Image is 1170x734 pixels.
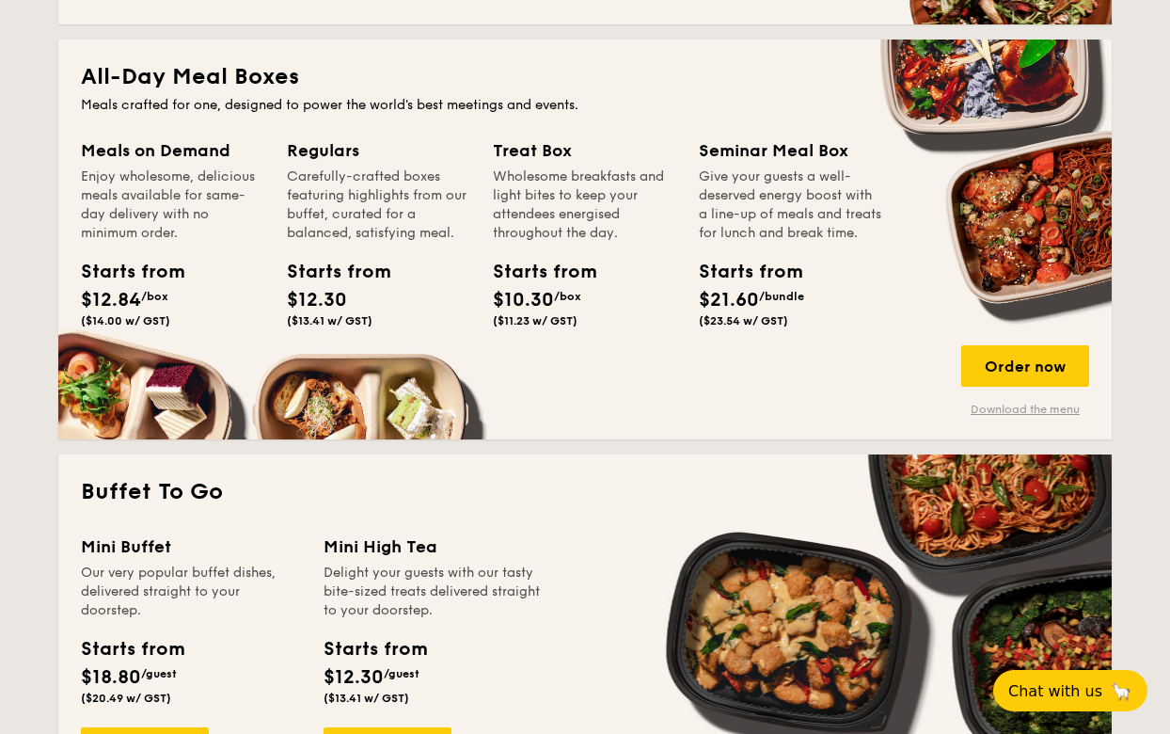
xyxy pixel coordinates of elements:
div: Regulars [287,137,470,164]
span: /bundle [759,290,804,303]
div: Starts from [493,258,577,286]
div: Meals on Demand [81,137,264,164]
span: ($23.54 w/ GST) [699,314,788,327]
span: $12.30 [324,666,384,689]
span: $12.30 [287,289,347,311]
div: Starts from [81,258,166,286]
span: ($13.41 w/ GST) [287,314,372,327]
div: Treat Box [493,137,676,164]
div: Wholesome breakfasts and light bites to keep your attendees energised throughout the day. [493,168,676,243]
span: /guest [141,667,177,680]
span: /box [554,290,581,303]
span: ($20.49 w/ GST) [81,692,171,705]
a: Download the menu [961,402,1089,417]
div: Seminar Meal Box [699,137,882,164]
span: ($14.00 w/ GST) [81,314,170,327]
span: ($11.23 w/ GST) [493,314,577,327]
h2: Buffet To Go [81,477,1089,507]
span: Chat with us [1008,682,1102,700]
div: Delight your guests with our tasty bite-sized treats delivered straight to your doorstep. [324,564,544,620]
span: /guest [384,667,419,680]
div: Order now [961,345,1089,387]
div: Carefully-crafted boxes featuring highlights from our buffet, curated for a balanced, satisfying ... [287,168,470,243]
button: Chat with us🦙 [993,670,1147,711]
div: Mini High Tea [324,534,544,560]
h2: All-Day Meal Boxes [81,62,1089,92]
span: /box [141,290,168,303]
div: Starts from [81,635,183,663]
span: 🦙 [1110,680,1132,702]
div: Our very popular buffet dishes, delivered straight to your doorstep. [81,564,301,620]
div: Starts from [699,258,783,286]
div: Mini Buffet [81,534,301,560]
span: $18.80 [81,666,141,689]
span: $12.84 [81,289,141,311]
span: ($13.41 w/ GST) [324,692,409,705]
span: $21.60 [699,289,759,311]
div: Meals crafted for one, designed to power the world's best meetings and events. [81,96,1089,115]
div: Give your guests a well-deserved energy boost with a line-up of meals and treats for lunch and br... [699,168,882,243]
div: Starts from [287,258,372,286]
div: Starts from [324,635,426,663]
span: $10.30 [493,289,554,311]
div: Enjoy wholesome, delicious meals available for same-day delivery with no minimum order. [81,168,264,243]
